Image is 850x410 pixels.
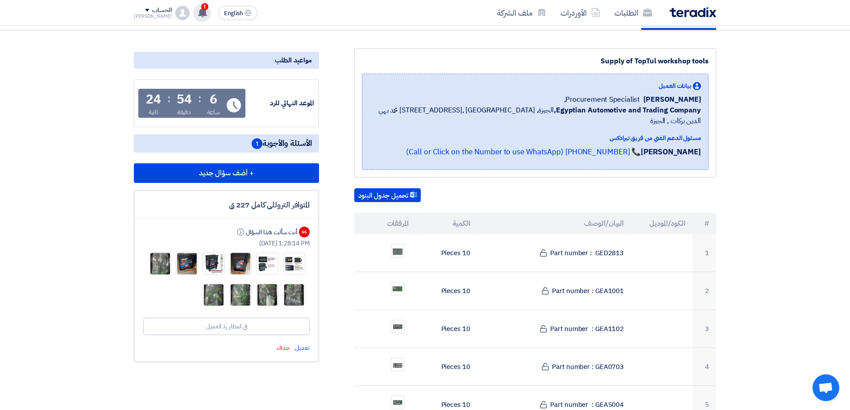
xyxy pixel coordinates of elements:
[152,7,171,14] div: الحساب
[218,6,257,20] button: English
[416,234,477,272] td: 10 Pieces
[659,81,691,91] span: بيانات العميل
[203,253,224,274] img: WhatsApp_Image__at_dbdde_1758968384977.jpg
[224,10,243,17] span: English
[210,93,217,106] div: 6
[362,56,709,66] div: Supply of TopTul workshop tools
[134,52,319,69] div: مواعيد الطلب
[369,105,701,126] span: الجيزة, [GEOGRAPHIC_DATA] ,[STREET_ADDRESS] محمد بهي الدين بركات , الجيزة
[692,310,716,348] td: 3
[206,322,247,331] div: في انتظار رد العميل
[257,253,278,274] img: WhatsApp_Image__at_baff_1758968383436.jpg
[198,91,201,107] div: :
[643,94,701,105] span: [PERSON_NAME]
[149,249,171,277] img: __1758968569367.jpg
[146,93,161,106] div: 24
[641,146,701,157] strong: [PERSON_NAME]
[230,281,251,309] img: __1758968569978.jpg
[354,188,421,203] button: تحميل جدول البنود
[230,245,251,282] img: WhatsApp_Image__at_cc_1758968384593.jpg
[490,2,553,23] a: ملف الشركة
[134,163,319,183] button: + أضف سؤال جديد
[257,281,278,309] img: __1758968569497.jpg
[391,398,404,407] img: GEA_1758626197606.png
[391,245,404,257] img: GED_1758625901017.png
[692,348,716,386] td: 4
[477,213,631,234] th: البيان/الوصف
[167,91,170,107] div: :
[670,7,716,17] img: Teradix logo
[631,213,692,234] th: الكود/الموديل
[247,98,314,108] div: الموعد النهائي للرد
[416,348,477,386] td: 10 Pieces
[391,283,404,294] img: GEA_1758625966781.png
[416,310,477,348] td: 10 Pieces
[607,2,659,23] a: الطلبات
[813,374,839,401] div: دردشة مفتوحة
[299,227,310,237] div: GS
[207,108,220,117] div: ساعة
[477,234,631,272] td: Part number : GED2813
[391,360,404,369] img: GEA_1758626115736.png
[149,108,159,117] div: ثانية
[692,272,716,310] td: 2
[235,228,297,237] div: أنت سألت هذا السؤال
[692,213,716,234] th: #
[369,133,701,143] div: مسئول الدعم الفني من فريق تيرادكس
[391,323,404,331] img: GEA_1758626016568.png
[564,94,640,105] span: Procurement Specialist,
[175,6,190,20] img: profile_test.png
[477,310,631,348] td: Part number : GEA1102
[252,138,312,149] span: الأسئلة والأجوبة
[201,3,208,10] span: 1
[692,234,716,272] td: 1
[416,272,477,310] td: 10 Pieces
[477,272,631,310] td: Part number : GEA1001
[295,343,310,352] span: تعديل
[252,138,262,149] span: 1
[554,105,701,116] b: Egyptian Automotive and Trading Company,
[143,199,310,211] div: المتوافر التروللى كامل 227 ق
[143,239,310,248] div: [DATE] 1:28:14 PM
[283,253,305,274] img: WhatsApp_Image__at_faee_1758968381979.jpg
[416,213,477,234] th: الكمية
[177,108,191,117] div: دقيقة
[176,245,198,282] img: WhatsApp_Image__at_dd_1758968384980.jpg
[354,213,416,234] th: المرفقات
[203,281,224,309] img: __1758968570221.jpg
[277,343,290,352] span: حذف
[177,93,192,106] div: 54
[134,14,172,19] div: [PERSON_NAME]
[283,281,305,309] img: __1758968569378.jpg
[477,348,631,386] td: Part number : GEA0703
[553,2,607,23] a: الأوردرات
[406,146,641,157] a: 📞 [PHONE_NUMBER] (Call or Click on the Number to use WhatsApp)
